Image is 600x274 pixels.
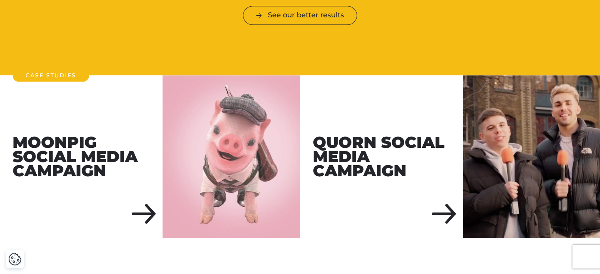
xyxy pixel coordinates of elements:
[8,252,22,266] button: Cookie Settings
[13,69,89,82] h2: Case Studies
[8,252,22,266] img: Revisit consent button
[163,75,300,238] img: Moonpig Social Media Campaign
[243,6,357,24] a: See our better results
[300,75,463,238] div: Quorn Social Media Campaign
[463,75,600,238] img: Quorn Social Media Campaign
